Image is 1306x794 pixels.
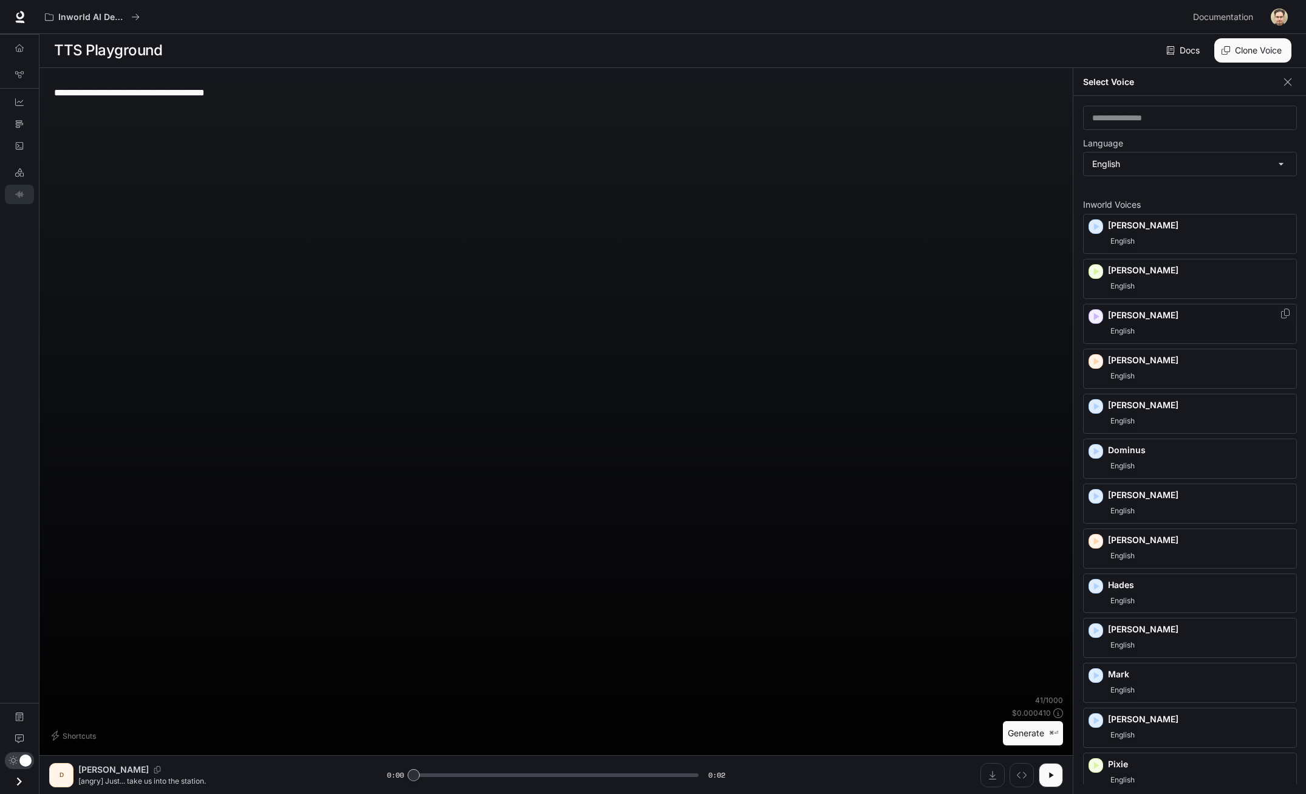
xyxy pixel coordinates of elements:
[1108,728,1137,742] span: English
[1108,773,1137,787] span: English
[1108,489,1291,501] p: [PERSON_NAME]
[1108,713,1291,725] p: [PERSON_NAME]
[1084,152,1296,176] div: English
[19,753,32,767] span: Dark mode toggle
[1108,683,1137,697] span: English
[78,764,149,776] p: [PERSON_NAME]
[5,707,34,727] a: Documentation
[1108,504,1137,518] span: English
[1012,708,1051,718] p: $ 0.000410
[1108,758,1291,770] p: Pixie
[1214,38,1291,63] button: Clone Voice
[52,765,71,785] div: D
[5,136,34,156] a: Logs
[1108,234,1137,248] span: English
[1108,414,1137,428] span: English
[1108,324,1137,338] span: English
[1188,5,1262,29] a: Documentation
[5,92,34,112] a: Dashboards
[1108,549,1137,563] span: English
[1108,369,1137,383] span: English
[1010,763,1034,787] button: Inspect
[1108,279,1137,293] span: English
[54,38,162,63] h1: TTS Playground
[1083,139,1123,148] p: Language
[5,114,34,134] a: Traces
[1108,668,1291,680] p: Mark
[1108,594,1137,608] span: English
[5,729,34,748] a: Feedback
[1108,534,1291,546] p: [PERSON_NAME]
[39,5,145,29] button: All workspaces
[1108,623,1291,635] p: [PERSON_NAME]
[1108,579,1291,591] p: Hades
[1108,459,1137,473] span: English
[1108,444,1291,456] p: Dominus
[1083,200,1297,209] p: Inworld Voices
[1108,309,1291,321] p: [PERSON_NAME]
[5,163,34,182] a: LLM Playground
[1267,5,1291,29] button: User avatar
[1049,730,1058,737] p: ⌘⏎
[49,726,101,745] button: Shortcuts
[980,763,1005,787] button: Download audio
[58,12,126,22] p: Inworld AI Demos
[1108,264,1291,276] p: [PERSON_NAME]
[1108,354,1291,366] p: [PERSON_NAME]
[1035,695,1063,705] p: 41 / 1000
[1193,10,1253,25] span: Documentation
[1279,309,1291,318] button: Copy Voice ID
[1108,399,1291,411] p: [PERSON_NAME]
[149,766,166,773] button: Copy Voice ID
[5,769,33,794] button: Open drawer
[1108,638,1137,652] span: English
[5,185,34,204] a: TTS Playground
[78,776,358,786] p: [angry] Just... take us into the station.
[1003,721,1063,746] button: Generate⌘⏎
[1108,219,1291,231] p: [PERSON_NAME]
[1271,9,1288,26] img: User avatar
[708,769,725,781] span: 0:02
[5,38,34,58] a: Overview
[5,65,34,84] a: Graph Registry
[387,769,404,781] span: 0:00
[1164,38,1205,63] a: Docs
